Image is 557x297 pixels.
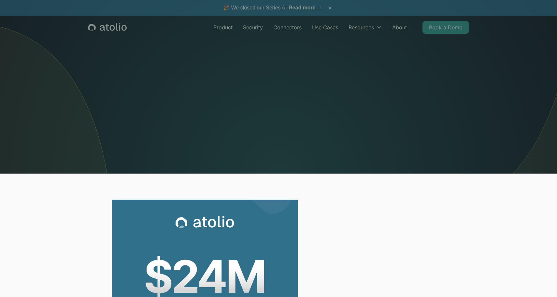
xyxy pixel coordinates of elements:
[268,21,307,34] a: Connectors
[307,21,343,34] a: Use Cases
[343,21,387,34] div: Resources
[223,4,322,12] span: 🎉 We closed our Series A!
[349,23,374,31] div: Resources
[289,5,322,10] a: Read more →
[387,21,412,34] a: About
[238,21,268,34] a: Security
[88,23,127,32] a: home
[422,21,469,34] a: Book a Demo
[208,21,238,34] a: Product
[326,4,334,11] button: ×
